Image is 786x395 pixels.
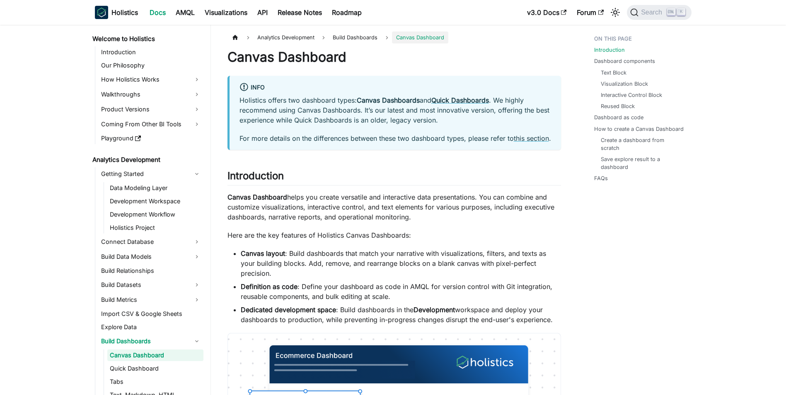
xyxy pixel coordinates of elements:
kbd: K [677,8,685,16]
a: Dashboard components [594,57,655,65]
span: Build Dashboards [329,31,382,43]
nav: Docs sidebar [87,25,211,395]
a: Build Relationships [99,265,203,277]
a: Build Datasets [99,278,203,291]
a: Save explore result to a dashboard [601,155,683,171]
strong: Definition as code [241,282,297,291]
a: Our Philosophy [99,60,203,71]
a: Explore Data [99,321,203,333]
a: Quick Dashboards [431,96,489,104]
b: Holistics [111,7,138,17]
a: Docs [145,6,171,19]
a: Getting Started [99,167,203,181]
strong: Dedicated development space [241,306,336,314]
span: Search [638,9,667,16]
a: Build Dashboards [99,335,203,348]
a: Build Data Models [99,250,203,263]
li: : Build dashboards in the workspace and deploy your dashboards to production, while preventing in... [241,305,561,325]
a: How to create a Canvas Dashboard [594,125,684,133]
a: Connect Database [99,235,203,248]
a: Home page [227,31,243,43]
a: Data Modeling Layer [107,182,203,194]
a: Import CSV & Google Sheets [99,308,203,320]
a: Introduction [99,46,203,58]
a: Development Workflow [107,209,203,220]
button: Switch between dark and light mode (currently light mode) [609,6,622,19]
p: Holistics offers two dashboard types: and . We highly recommend using Canvas Dashboards. It’s our... [239,95,551,125]
a: Create a dashboard from scratch [601,136,683,152]
a: Analytics Development [90,154,203,166]
a: Reused Block [601,102,635,110]
h1: Canvas Dashboard [227,49,561,65]
strong: Canvas layout [241,249,285,258]
a: Product Versions [99,103,203,116]
a: AMQL [171,6,200,19]
div: info [239,82,551,93]
p: Here are the key features of Holistics Canvas Dashboards: [227,230,561,240]
li: : Build dashboards that match your narrative with visualizations, filters, and texts as your buil... [241,248,561,278]
a: Text Block [601,69,626,77]
span: Canvas Dashboard [392,31,448,43]
a: Holistics Project [107,222,203,234]
a: Coming From Other BI Tools [99,118,203,131]
a: Playground [99,132,203,144]
a: v3.0 Docs [522,6,572,19]
li: : Define your dashboard as code in AMQL for version control with Git integration, reusable compon... [241,282,561,301]
a: this section [514,134,549,142]
a: Build Metrics [99,293,203,306]
a: Release Notes [273,6,327,19]
a: Visualizations [200,6,252,19]
strong: Canvas Dashboard [227,193,287,201]
a: Walkthroughs [99,88,203,101]
strong: Development [414,306,455,314]
button: Search (Ctrl+K) [627,5,691,20]
p: For more details on the differences between these two dashboard types, please refer to . [239,133,551,143]
a: How Holistics Works [99,73,203,86]
img: Holistics [95,6,108,19]
a: Forum [572,6,609,19]
a: FAQs [594,174,608,182]
a: Interactive Control Block [601,91,662,99]
a: Quick Dashboard [107,363,203,374]
a: Welcome to Holistics [90,33,203,45]
nav: Breadcrumbs [227,31,561,43]
a: HolisticsHolistics [95,6,138,19]
a: Canvas Dashboard [107,349,203,361]
p: helps you create versatile and interactive data presentations. You can combine and customize visu... [227,192,561,222]
a: Dashboard as code [594,113,643,121]
a: API [252,6,273,19]
a: Introduction [594,46,625,54]
a: Development Workspace [107,195,203,207]
h2: Introduction [227,170,561,185]
a: Visualization Block [601,80,648,88]
strong: Canvas Dashboards [357,96,420,104]
a: Tabs [107,376,203,388]
span: Analytics Development [253,31,319,43]
a: Roadmap [327,6,367,19]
